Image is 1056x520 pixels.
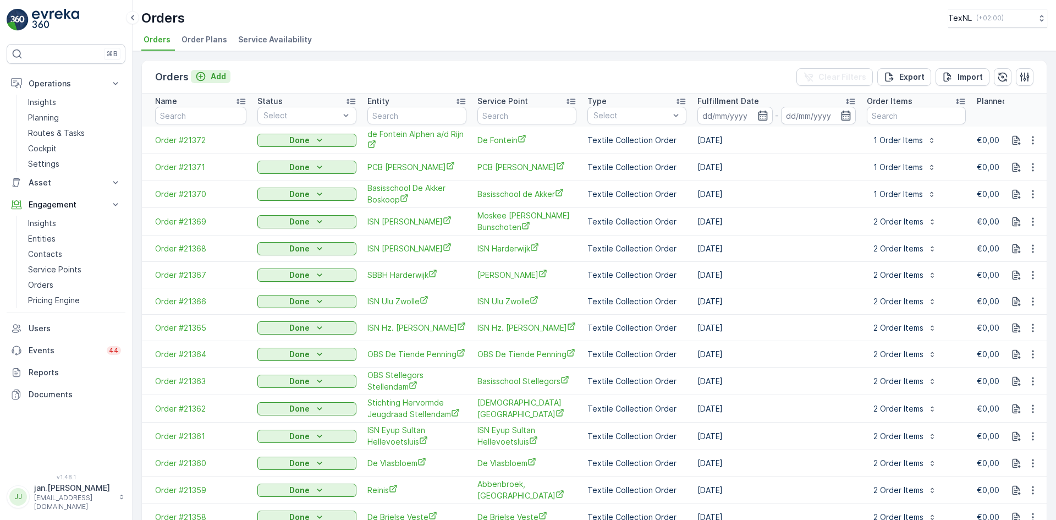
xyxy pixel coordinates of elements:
[582,180,692,208] td: Textile Collection Order
[155,485,246,496] a: Order #21359
[692,154,861,180] td: [DATE]
[7,474,125,480] span: v 1.48.1
[155,69,189,85] p: Orders
[867,132,943,149] button: 1 Order Items
[32,9,79,31] img: logo_light-DOdMpM7g.png
[582,450,692,477] td: Textile Collection Order
[873,403,923,414] p: 2 Order Items
[289,376,310,387] p: Done
[29,199,103,210] p: Engagement
[977,96,1028,107] p: Planned Price
[34,494,113,511] p: [EMAIL_ADDRESS][DOMAIN_NAME]
[155,189,246,200] a: Order #21370
[873,296,923,307] p: 2 Order Items
[155,135,246,146] span: Order #21372
[367,484,466,496] a: Reinis
[155,96,177,107] p: Name
[182,34,227,45] span: Order Plans
[477,425,576,447] a: ISN Eyup Sultan Hellevoetsluis
[873,135,923,146] p: 1 Order Items
[818,72,866,83] p: Clear Filters
[477,375,576,387] a: Basisschool Stellegors
[873,189,923,200] p: 1 Order Items
[582,208,692,236] td: Textile Collection Order
[7,483,125,511] button: JJjan.[PERSON_NAME][EMAIL_ADDRESS][DOMAIN_NAME]
[977,485,999,495] span: €0,00
[367,295,466,307] a: ISN Ulu Zwolle
[7,172,125,194] button: Asset
[582,288,692,315] td: Textile Collection Order
[867,158,943,176] button: 1 Order Items
[257,348,356,361] button: Done
[24,277,125,293] a: Orders
[9,488,27,506] div: JJ
[477,322,576,333] a: ISN Hz. Omer Epe
[107,50,118,58] p: ⌘B
[367,161,466,173] a: PCB Johannes Post
[582,262,692,288] td: Textile Collection Order
[155,322,246,333] span: Order #21365
[692,236,861,262] td: [DATE]
[477,134,576,146] span: De Fontein
[257,321,356,335] button: Done
[367,107,466,124] input: Search
[367,348,466,360] a: OBS De Tiende Penning
[582,341,692,368] td: Textile Collection Order
[692,423,861,450] td: [DATE]
[873,243,923,254] p: 2 Order Items
[28,280,53,291] p: Orders
[367,216,466,227] a: ISN Haci Bayram Bunschoten
[692,288,861,315] td: [DATE]
[28,249,62,260] p: Contacts
[867,428,943,445] button: 2 Order Items
[367,322,466,333] a: ISN Hz. Omer Epe
[873,216,923,227] p: 2 Order Items
[796,68,873,86] button: Clear Filters
[289,243,310,254] p: Done
[28,143,57,154] p: Cockpit
[238,34,312,45] span: Service Availability
[257,457,356,470] button: Done
[976,14,1004,23] p: ( +02:00 )
[367,370,466,392] span: OBS Stellegors Stellendam
[109,346,119,355] p: 44
[873,376,923,387] p: 2 Order Items
[155,458,246,469] a: Order #21360
[257,188,356,201] button: Done
[24,110,125,125] a: Planning
[155,216,246,227] a: Order #21369
[367,216,466,227] span: ISN [PERSON_NAME]
[477,107,576,124] input: Search
[781,107,856,124] input: dd/mm/yyyy
[582,154,692,180] td: Textile Collection Order
[257,96,283,107] p: Status
[144,34,170,45] span: Orders
[24,293,125,308] a: Pricing Engine
[155,243,246,254] a: Order #21368
[367,322,466,333] span: ISN Hz. [PERSON_NAME]
[191,70,230,83] button: Add
[899,72,925,83] p: Export
[34,483,113,494] p: jan.[PERSON_NAME]
[692,262,861,288] td: [DATE]
[867,240,943,258] button: 2 Order Items
[775,109,779,122] p: -
[477,348,576,360] a: OBS De Tiende Penning
[477,295,576,307] span: ISN Ulu Zwolle
[29,345,100,356] p: Events
[977,349,999,359] span: €0,00
[477,210,576,233] span: Moskee [PERSON_NAME] Bunschoten
[477,397,576,420] span: [DEMOGRAPHIC_DATA] [GEOGRAPHIC_DATA]
[155,349,246,360] a: Order #21364
[977,404,999,413] span: €0,00
[977,270,999,280] span: €0,00
[477,269,576,281] span: [PERSON_NAME]
[155,162,246,173] span: Order #21371
[477,188,576,200] span: Basisschool de Akker
[367,457,466,469] a: De Vlasbloem
[7,384,125,406] a: Documents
